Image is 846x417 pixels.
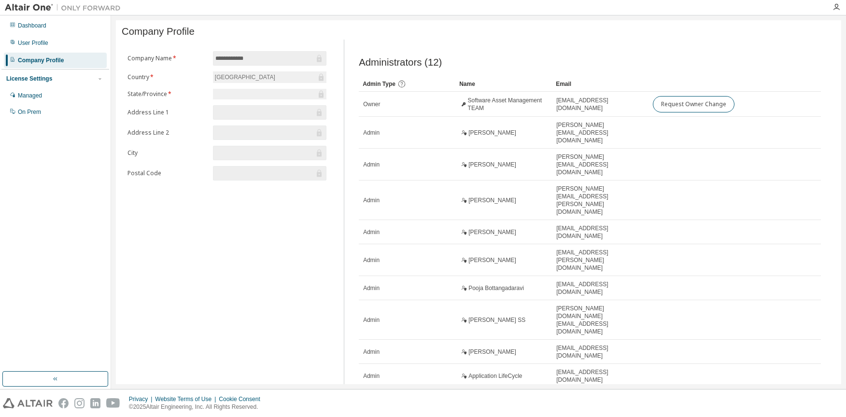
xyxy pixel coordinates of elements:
[363,372,380,380] span: Admin
[556,76,645,92] div: Email
[363,161,380,168] span: Admin
[556,97,644,112] span: [EMAIL_ADDRESS][DOMAIN_NAME]
[5,3,126,13] img: Altair One
[459,76,548,92] div: Name
[468,129,516,137] span: [PERSON_NAME]
[3,398,53,408] img: altair_logo.svg
[90,398,100,408] img: linkedin.svg
[18,22,46,29] div: Dashboard
[556,305,644,335] span: [PERSON_NAME][DOMAIN_NAME][EMAIL_ADDRESS][DOMAIN_NAME]
[556,153,644,176] span: [PERSON_NAME][EMAIL_ADDRESS][DOMAIN_NAME]
[468,256,516,264] span: [PERSON_NAME]
[363,284,380,292] span: Admin
[127,129,207,137] label: Address Line 2
[74,398,85,408] img: instagram.svg
[213,72,277,83] div: [GEOGRAPHIC_DATA]
[18,108,41,116] div: On Prem
[468,348,516,356] span: [PERSON_NAME]
[363,129,380,137] span: Admin
[468,97,548,112] span: Software Asset Management TEAM
[122,26,195,37] span: Company Profile
[18,39,48,47] div: User Profile
[127,90,207,98] label: State/Province
[556,224,644,240] span: [EMAIL_ADDRESS][DOMAIN_NAME]
[18,56,64,64] div: Company Profile
[127,149,207,157] label: City
[359,57,442,68] span: Administrators (12)
[18,92,42,99] div: Managed
[127,55,207,62] label: Company Name
[363,81,395,87] span: Admin Type
[127,169,207,177] label: Postal Code
[468,372,522,380] span: Application LifeCycle
[129,395,155,403] div: Privacy
[556,280,644,296] span: [EMAIL_ADDRESS][DOMAIN_NAME]
[127,109,207,116] label: Address Line 1
[556,121,644,144] span: [PERSON_NAME][EMAIL_ADDRESS][DOMAIN_NAME]
[556,185,644,216] span: [PERSON_NAME][EMAIL_ADDRESS][PERSON_NAME][DOMAIN_NAME]
[213,71,326,83] div: [GEOGRAPHIC_DATA]
[106,398,120,408] img: youtube.svg
[219,395,266,403] div: Cookie Consent
[127,73,207,81] label: Country
[363,228,380,236] span: Admin
[468,228,516,236] span: [PERSON_NAME]
[653,96,734,112] button: Request Owner Change
[556,249,644,272] span: [EMAIL_ADDRESS][PERSON_NAME][DOMAIN_NAME]
[6,75,52,83] div: License Settings
[468,161,516,168] span: [PERSON_NAME]
[363,100,380,108] span: Owner
[556,368,644,384] span: [EMAIL_ADDRESS][DOMAIN_NAME]
[363,256,380,264] span: Admin
[363,316,380,324] span: Admin
[58,398,69,408] img: facebook.svg
[556,344,644,360] span: [EMAIL_ADDRESS][DOMAIN_NAME]
[129,403,266,411] p: © 2025 Altair Engineering, Inc. All Rights Reserved.
[363,348,380,356] span: Admin
[363,196,380,204] span: Admin
[468,196,516,204] span: [PERSON_NAME]
[468,284,524,292] span: Pooja Bottangadaravi
[155,395,219,403] div: Website Terms of Use
[468,316,525,324] span: [PERSON_NAME] SS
